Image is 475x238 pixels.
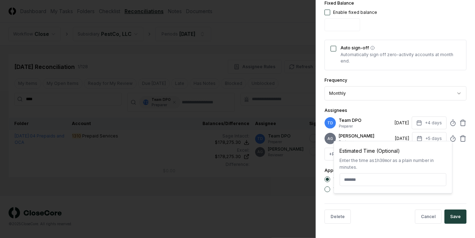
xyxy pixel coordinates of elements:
[444,210,466,224] button: Save
[333,177,397,182] label: This period and going forward
[333,9,377,16] div: Enable fixed balance
[370,46,375,50] button: Auto sign-off
[324,148,356,161] button: +Preparer
[339,117,392,124] p: Team DPO
[327,136,333,141] span: AG
[375,158,387,163] span: 1h30m
[415,210,442,224] button: Cancel
[327,120,333,126] span: TD
[333,187,367,191] label: This period only
[395,135,409,142] div: [DATE]
[324,0,354,6] label: Fixed Balance
[341,46,460,50] label: Auto sign-off
[412,132,447,145] button: +5 days
[324,210,351,224] button: Delete
[340,147,447,155] div: Estimated Time (Optional)
[340,157,447,171] div: Enter the time as or as a plain number in minutes.
[324,168,342,173] label: Apply to
[339,133,392,139] p: [PERSON_NAME]
[341,52,460,64] p: Automatically sign off zero-activity accounts at month end.
[395,120,409,126] div: [DATE]
[412,117,447,129] button: +4 days
[324,108,347,113] label: Assignees
[324,77,347,83] label: Frequency
[339,124,392,129] p: Preparer
[339,139,392,145] p: Reviewer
